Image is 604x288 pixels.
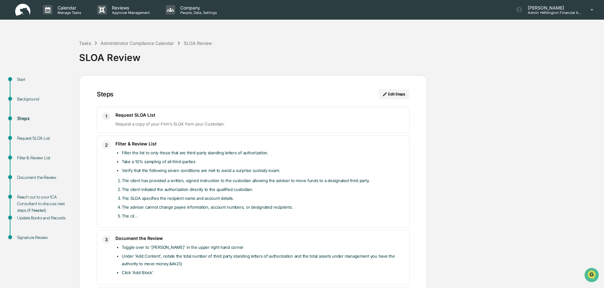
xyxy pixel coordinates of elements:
span: 1 [105,113,107,120]
p: Reviews [107,5,153,10]
span: 3 [105,236,108,243]
div: 🖐️ [6,113,11,118]
li: The adviser cannot change payee information, account numbers, or designated recipients. [122,203,404,211]
iframe: Open customer support [584,267,601,284]
button: Start new chat [108,50,115,58]
li: Verify that the following seven conditions are met to avoid a surprise custody exam: [122,167,404,174]
div: Administrator Compliance Calendar [101,40,174,46]
span: [PERSON_NAME] [20,86,51,91]
h3: Filter & Review List [115,141,404,146]
a: Powered byPylon [45,139,77,144]
h3: Request SLOA List [115,112,404,118]
span: 2 [105,141,108,149]
a: 🖐️Preclearance [4,110,43,121]
p: Admin • Millington Financial Advisors, LLC [523,10,582,15]
span: Data Lookup [13,124,40,131]
span: • [52,86,55,91]
li: Under 'Add Content', notate the total number of third party standing letters of authorization and... [122,252,404,267]
button: Edit Steps [379,89,409,99]
button: See all [98,69,115,77]
p: People, Data, Settings [175,10,220,15]
li: Take a 10% sampling of all third-parties [122,158,404,165]
div: Background [17,96,69,102]
div: Steps [17,115,69,122]
div: Document the Review [17,174,69,181]
img: 4531339965365_218c74b014194aa58b9b_72.jpg [13,48,25,60]
li: The client initiated the authorization directly to the qualified custodian. [122,186,404,193]
li: Click 'Add Block' [122,269,404,276]
div: Steps [97,90,114,98]
li: Filter the list to only those that are third-party standing letters of authorization. [122,149,404,156]
p: Approval Management [107,10,153,15]
div: Start [17,76,69,83]
div: Signature Review [17,234,69,241]
a: 🔎Data Lookup [4,122,42,133]
img: Dave Feldman [6,80,16,90]
li: The SLOA specifies the recipient name and account details. [122,194,404,202]
div: Tasks [79,40,91,46]
img: logo [15,4,30,16]
div: 🗄️ [46,113,51,118]
p: [PERSON_NAME] [523,5,582,10]
span: Pylon [63,140,77,144]
p: How can we help? [6,13,115,23]
img: 1746055101610-c473b297-6a78-478c-a979-82029cc54cd1 [6,48,18,60]
div: SLOA Review [184,40,212,46]
div: Start new chat [28,48,104,55]
span: Request a copy of your Firm's SLOA from your Custodian. [115,121,225,126]
h3: Document the Review [115,236,404,241]
span: Attestations [52,112,78,119]
img: 1746055101610-c473b297-6a78-478c-a979-82029cc54cd1 [13,86,18,91]
li: The client has provided a written, signed instruction to the custodian allowing the adviser to mo... [122,177,404,184]
span: Preclearance [13,112,41,119]
span: [DATE] [56,86,69,91]
li: Toggle over to '[PERSON_NAME]' in the upper right hand corner [122,243,404,251]
p: Calendar [52,5,84,10]
a: 🗄️Attestations [43,110,81,121]
li: The cli... [122,212,404,220]
div: Filter & Review List [17,155,69,161]
p: Manage Tasks [52,10,84,15]
div: 🔎 [6,125,11,130]
div: Past conversations [6,70,42,75]
div: Reach out to your ICA Consultant to discuss next steps (If Needed) [17,194,69,214]
div: We're available if you need us! [28,55,87,60]
div: Update Books and Records [17,215,69,221]
div: Request SLOA List [17,135,69,142]
p: Company [175,5,220,10]
div: SLOA Review [79,47,601,63]
input: Clear [16,29,104,35]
